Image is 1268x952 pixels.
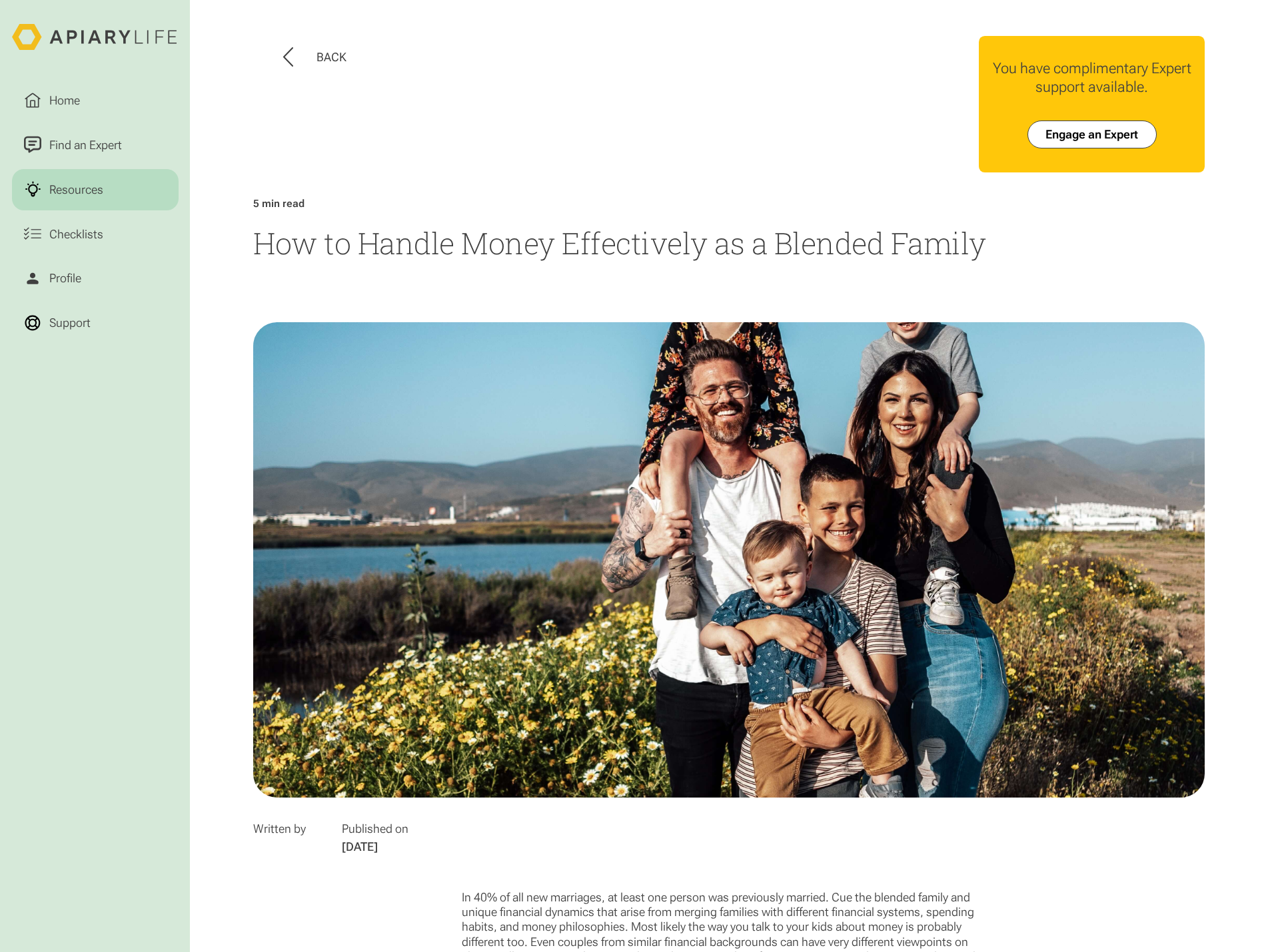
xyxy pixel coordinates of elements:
[12,124,179,166] a: Find an Expert
[46,92,83,110] div: Home
[342,822,408,836] div: Published on
[46,225,106,243] div: Checklists
[46,180,106,198] div: Resources
[12,258,179,299] a: Profile
[1027,120,1157,148] a: Engage an Expert
[46,270,84,288] div: Profile
[253,198,305,210] div: 5 min read
[991,59,1193,97] div: You have complimentary Expert support available.
[12,80,179,121] a: Home
[46,136,125,154] div: Find an Expert
[317,50,346,65] div: Back
[12,213,179,254] a: Checklists
[253,822,306,836] div: Written by
[253,223,1205,263] h1: How to Handle Money Effectively as a Blended Family
[46,314,93,332] div: Support
[283,47,347,67] button: Back
[342,839,408,854] div: [DATE]
[12,169,179,210] a: Resources
[12,302,179,344] a: Support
